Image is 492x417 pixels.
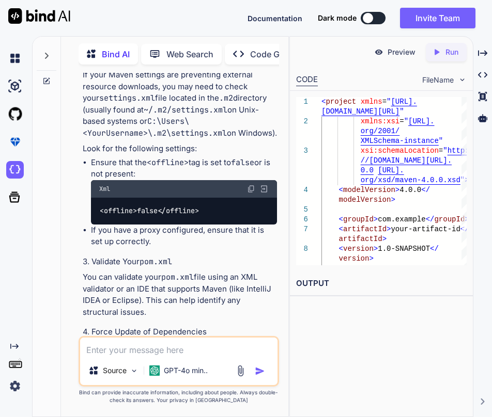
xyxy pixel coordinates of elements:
span: " [443,147,447,155]
span: < [339,245,343,253]
p: If your Maven settings are preventing external resource downloads, you may need to check your fil... [83,69,277,139]
img: Pick Models [130,366,139,375]
img: attachment [235,365,247,377]
div: 8 [296,244,308,254]
code: <offline> [147,157,189,168]
p: Ensure that the tag is set to or is not present: [91,157,277,180]
span: " [439,137,443,145]
span: = [399,117,404,125]
div: 7 [296,224,308,234]
div: 9 [296,264,308,274]
span: [DOMAIN_NAME][URL] [321,107,399,116]
span: < [339,215,343,223]
button: Documentation [248,13,302,24]
img: GPT-4o mini [149,365,160,376]
div: 1 [296,97,308,107]
span: > [395,186,399,194]
span: " [399,107,404,116]
code: C:\Users\<YourUsername>\.m2\settings.xml [83,116,227,138]
div: 6 [296,215,308,224]
img: icon [255,366,265,376]
p: Look for the following settings: [83,143,277,155]
span: < [321,98,326,106]
p: Code Generator [250,48,313,60]
p: Bind can provide inaccurate information, including about people. Always double-check its answers.... [79,389,279,404]
span: xmlns:xsi [361,117,400,125]
span: > [387,225,391,233]
span: org/xsd/maven-4.0.0.xsd [361,176,460,184]
div: 5 [296,205,308,215]
span: 1.0-SNAPSHOT [378,245,430,253]
span: groupId [343,215,374,223]
span: version [339,254,370,263]
span: "> [460,176,469,184]
span: modelVersion [343,186,395,194]
img: Bind AI [8,8,70,24]
span: > [391,196,395,204]
img: settings [6,377,24,395]
code: ~/.m2/settings.xml [144,105,227,115]
img: preview [374,47,383,57]
span: version [343,245,374,253]
div: 2 [296,117,308,126]
span: offline [104,206,133,216]
img: chat [6,50,24,67]
span: FileName [422,75,454,85]
p: Bind AI [102,48,130,60]
span: > [382,235,387,243]
p: If you have a proxy configured, ensure that it is set up correctly. [91,224,277,248]
span: groupId [435,215,465,223]
span: > [374,215,378,223]
span: </ [460,225,469,233]
span: < > [100,206,137,216]
span: = [439,147,443,155]
span: com.example [378,215,425,223]
code: .m2 [219,93,233,103]
span: Xml [99,185,110,193]
div: CODE [296,74,318,86]
img: copy [247,185,255,193]
span: xmlns [361,98,382,106]
p: Preview [388,47,416,57]
div: 4 [296,185,308,195]
span: http: [448,147,469,155]
img: Open in Browser [259,184,269,194]
div: 3 [296,146,308,156]
span: </ > [158,206,199,216]
span: [URL]. [391,98,417,106]
span: org/2001/ [361,127,400,135]
span: 0.0 [361,166,374,174]
span: XMLSchema-instance [361,137,439,145]
span: Dark mode [318,13,357,23]
span: > [370,254,374,263]
code: settings.xml [99,93,155,103]
span: Documentation [248,14,302,23]
p: GPT-4o min.. [164,365,208,376]
p: You can validate your file using an XML validator or an IDE that supports Maven (like IntelliJ ID... [83,271,277,318]
span: artifactId [339,235,382,243]
span: " [404,117,408,125]
code: pom.xml [140,256,172,267]
h4: 3. Validate Your [83,256,277,268]
span: project [326,98,357,106]
span: " [387,98,391,106]
span: </ [421,186,430,194]
span: xsi:schemaLocation [361,147,439,155]
code: false [231,157,254,168]
span: modelVersion [339,196,391,204]
h2: OUTPUT [290,271,473,296]
span: < [339,186,343,194]
code: pom.xml [161,272,194,282]
code: false [99,205,200,216]
h4: 4. Force Update of Dependencies [83,326,277,338]
span: > [374,245,378,253]
img: ai-studio [6,77,24,95]
span: [URL]. [408,117,434,125]
img: githubLight [6,105,24,123]
span: 4.0.0 [399,186,421,194]
span: = [382,98,387,106]
span: </ [430,245,439,253]
p: Source [103,365,127,376]
p: Run [445,47,458,57]
span: < [339,225,343,233]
